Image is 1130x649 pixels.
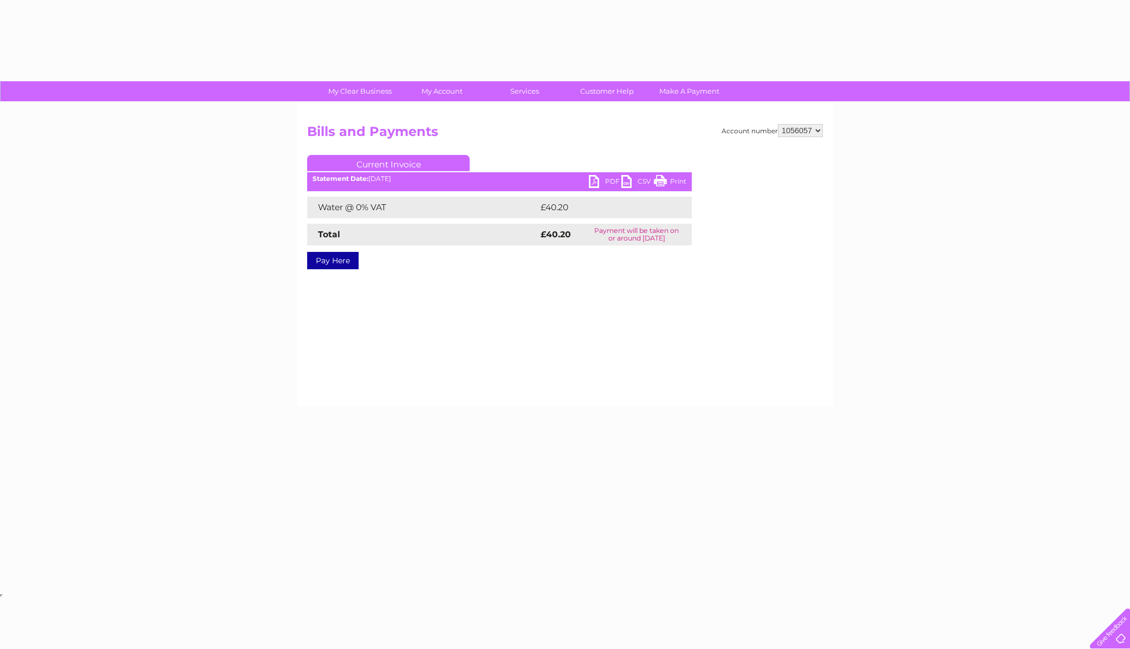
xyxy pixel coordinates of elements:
a: Current Invoice [307,155,470,171]
a: PDF [589,175,621,191]
a: CSV [621,175,654,191]
a: Customer Help [562,81,652,101]
a: Make A Payment [645,81,734,101]
a: Pay Here [307,252,359,269]
strong: Total [318,229,340,239]
a: My Clear Business [315,81,405,101]
div: [DATE] [307,175,692,183]
td: £40.20 [538,197,670,218]
div: Account number [722,124,823,137]
a: Print [654,175,686,191]
td: Payment will be taken on or around [DATE] [582,224,692,245]
b: Statement Date: [313,174,368,183]
a: Services [480,81,569,101]
a: My Account [398,81,487,101]
td: Water @ 0% VAT [307,197,538,218]
h2: Bills and Payments [307,124,823,145]
strong: £40.20 [541,229,571,239]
